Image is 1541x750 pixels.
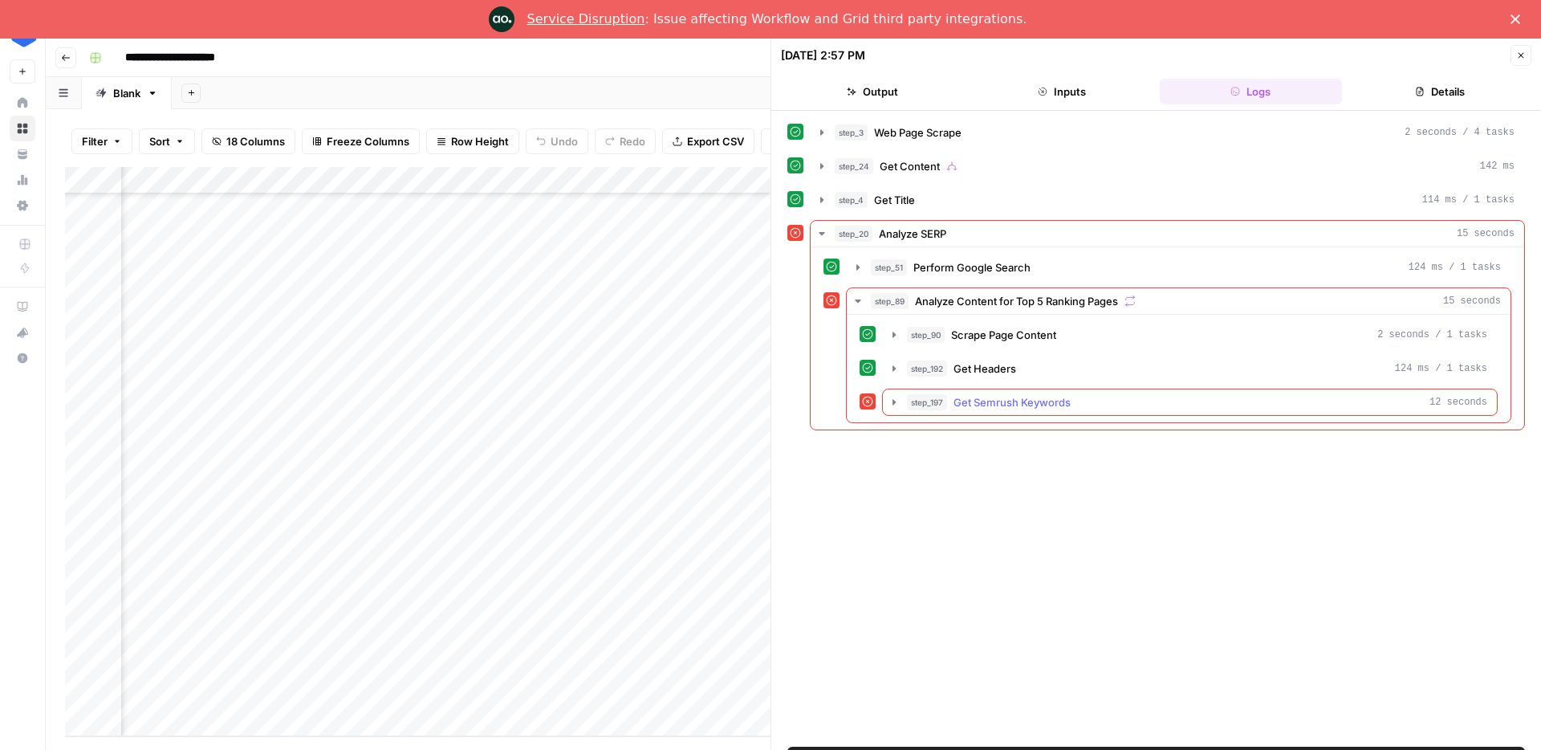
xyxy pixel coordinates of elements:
span: 142 ms [1480,159,1515,173]
button: 124 ms / 1 tasks [883,356,1497,381]
span: step_3 [835,124,868,141]
div: Blank [113,85,140,101]
span: Undo [551,133,578,149]
span: step_90 [907,327,945,343]
span: 15 seconds [1443,294,1501,308]
img: Profile image for Engineering [489,6,514,32]
span: Row Height [451,133,509,149]
span: step_197 [907,394,947,410]
button: Logs [1160,79,1343,104]
a: Home [10,90,35,116]
span: Get Content [880,158,940,174]
span: step_192 [907,361,947,377]
span: step_20 [835,226,872,242]
a: AirOps Academy [10,294,35,320]
div: : Issue affecting Workflow and Grid third party integrations. [527,11,1027,27]
span: Scrape Page Content [951,327,1056,343]
button: Row Height [426,128,519,154]
span: 2 seconds / 1 tasks [1377,328,1487,342]
span: Analyze SERP [879,226,946,242]
span: 15 seconds [1457,226,1515,241]
a: Your Data [10,141,35,167]
button: 142 ms [811,153,1524,179]
a: Usage [10,167,35,193]
button: 18 Columns [201,128,295,154]
span: Perform Google Search [913,259,1031,275]
span: 18 Columns [226,133,285,149]
span: Filter [82,133,108,149]
div: Close [1511,14,1527,24]
span: step_24 [835,158,873,174]
a: Browse [10,116,35,141]
span: Web Page Scrape [874,124,962,141]
button: Undo [526,128,588,154]
div: 15 seconds [811,247,1524,430]
span: step_89 [871,293,909,309]
span: 124 ms / 1 tasks [1395,361,1487,376]
button: What's new? [10,320,35,345]
span: Get Semrush Keywords [953,394,1071,410]
span: step_4 [835,192,868,208]
button: Inputs [970,79,1153,104]
span: step_51 [871,259,907,275]
a: Service Disruption [527,11,645,26]
button: 2 seconds / 1 tasks [883,322,1497,348]
button: Filter [71,128,132,154]
a: Blank [82,77,172,109]
span: Redo [620,133,645,149]
span: Sort [149,133,170,149]
button: Redo [595,128,656,154]
button: Sort [139,128,195,154]
div: [DATE] 2:57 PM [781,47,865,63]
span: 114 ms / 1 tasks [1422,193,1515,207]
button: Help + Support [10,345,35,371]
a: Settings [10,193,35,218]
button: Details [1348,79,1531,104]
button: Output [781,79,964,104]
div: What's new? [10,320,35,344]
span: Analyze Content for Top 5 Ranking Pages [915,293,1118,309]
button: 12 seconds [883,389,1497,415]
button: 15 seconds [847,288,1511,314]
button: Freeze Columns [302,128,420,154]
button: 114 ms / 1 tasks [811,187,1524,213]
span: Get Title [874,192,915,208]
span: Freeze Columns [327,133,409,149]
span: Get Headers [953,361,1016,377]
span: Export CSV [687,133,744,149]
div: 15 seconds [847,315,1511,422]
button: Export CSV [662,128,754,154]
button: 124 ms / 1 tasks [847,255,1511,280]
span: 2 seconds / 4 tasks [1405,125,1515,140]
span: 124 ms / 1 tasks [1409,260,1501,275]
button: 15 seconds [811,221,1524,247]
span: 12 seconds [1429,395,1487,410]
button: 2 seconds / 4 tasks [811,120,1524,145]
